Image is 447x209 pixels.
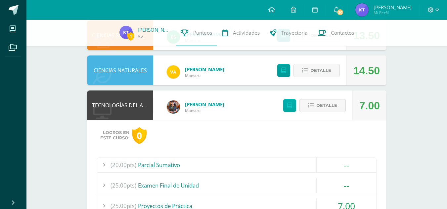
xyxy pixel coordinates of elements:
button: Detalle [293,64,340,77]
span: (25.00pts) [111,178,136,193]
span: Mi Perfil [374,10,412,16]
div: 7.00 [359,91,380,121]
span: Actividades [233,29,260,36]
div: -- [317,178,376,193]
img: 60a759e8b02ec95d430434cf0c0a55c7.png [167,100,180,114]
span: Logros en este curso: [100,130,129,141]
span: Contactos [331,29,354,36]
span: Punteos [193,29,212,36]
span: Detalle [316,99,337,112]
a: [PERSON_NAME] [185,101,224,108]
img: 927efec2b07c6bc176436cd2d36e708e.png [355,3,369,17]
div: TECNOLOGÍAS DEL APRENDIZAJE Y LA COMUNICACIÓN [87,90,153,120]
a: Trayectoria [265,20,313,46]
span: Trayectoria [281,29,308,36]
span: [PERSON_NAME] [374,4,412,11]
span: 1 [127,32,134,40]
img: 927efec2b07c6bc176436cd2d36e708e.png [119,26,133,39]
div: CIENCIAS NATURALES [87,55,153,85]
div: -- [317,157,376,172]
a: Actividades [217,20,265,46]
a: Punteos [176,20,217,46]
div: 0 [132,127,147,144]
span: Detalle [310,64,331,77]
img: ee14f5f4b494e826f4c79b14e8076283.png [167,65,180,79]
a: 82 [138,33,144,40]
div: Parcial Sumativo [97,157,376,172]
div: Examen Final de Unidad [97,178,376,193]
span: Maestro [185,108,224,113]
a: Contactos [313,20,359,46]
button: Detalle [299,99,346,112]
span: 20 [336,9,344,16]
span: Maestro [185,73,224,78]
span: (20.00pts) [111,157,136,172]
div: 14.50 [353,56,380,86]
a: [PERSON_NAME] [185,66,224,73]
a: [PERSON_NAME] [138,26,171,33]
